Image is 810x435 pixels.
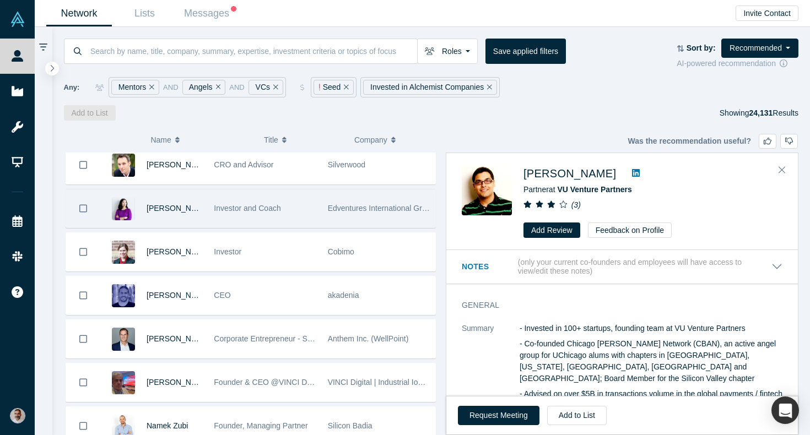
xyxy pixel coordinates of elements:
[520,388,782,423] p: - Advised on over $5B in transactions volume in the global payments / fintech space as an Investm...
[147,421,188,430] a: Namek Zubi
[328,247,354,256] span: Cobimo
[112,241,135,264] img: Rebecca Offensend's Profile Image
[177,1,243,26] a: Messages
[484,81,492,94] button: Remove Filter
[214,291,230,300] span: CEO
[270,81,278,94] button: Remove Filter
[518,258,771,276] p: (only your current co-founders and employees will have access to view/edit these notes)
[547,406,607,425] button: Add to List
[677,58,798,69] div: AI-powered recommendation
[214,204,280,213] span: Investor and Coach
[341,81,349,94] button: Remove Filter
[328,204,435,213] span: Edventures International Group
[214,160,273,169] span: CRO and Advisor
[328,421,372,430] span: Silicon Badia
[182,80,226,95] div: Angels
[10,408,25,423] img: Gotam Bhardwaj's Account
[264,128,278,151] span: Title
[64,82,80,93] span: Any:
[89,38,417,64] input: Search by name, title, company, summary, expertise, investment criteria or topics of focus
[557,185,631,194] a: VU Venture Partners
[462,300,767,311] h3: General
[328,334,409,343] span: Anthem Inc. (WellPoint)
[462,261,516,273] h3: Notes
[485,39,566,64] button: Save applied filters
[687,44,716,52] strong: Sort by:
[66,276,100,314] button: Bookmark
[229,82,244,93] span: and
[328,160,365,169] span: Silverwood
[146,81,154,94] button: Remove Filter
[111,80,159,95] div: Mentors
[354,128,433,151] button: Company
[112,284,135,307] img: Guy Shahine's Profile Image
[749,108,798,117] span: Results
[64,105,116,121] button: Add to List
[249,80,283,95] div: VCs
[720,105,798,121] div: Showing
[147,291,210,300] a: [PERSON_NAME]
[66,189,100,227] button: Bookmark
[147,334,210,343] a: [PERSON_NAME]
[112,197,135,220] img: Sarah K Lee's Profile Image
[520,338,782,384] p: - Co-founded Chicago [PERSON_NAME] Network (CBAN), an active angel group for UChicago alums with ...
[112,328,135,351] img: Christian Busch's Profile Image
[163,82,178,93] span: and
[147,160,210,169] a: [PERSON_NAME]
[417,39,478,64] button: Roles
[523,222,580,238] button: Add Review
[628,134,798,149] div: Was the recommendation useful?
[214,378,446,387] span: Founder & CEO @VINCI Digital | IIoT + AI/GenAI Strategic Advisory
[328,378,526,387] span: VINCI Digital | Industrial IoT + AI/GenAI Strategic Advisory
[112,371,135,394] img: Fabio Bottacci's Profile Image
[774,161,790,179] button: Close
[264,128,343,151] button: Title
[721,39,798,58] button: Recommended
[150,128,171,151] span: Name
[147,204,210,213] a: [PERSON_NAME]
[363,80,497,95] div: Invested in Alchemist Companies
[749,108,773,117] strong: 24,131
[66,233,100,271] button: Bookmark
[523,167,616,180] a: [PERSON_NAME]
[46,1,112,26] a: Network
[523,185,632,194] span: Partner at
[147,378,210,387] a: [PERSON_NAME]
[314,80,354,95] div: Seed
[462,258,782,276] button: Notes (only your current co-founders and employees will have access to view/edit these notes)
[328,291,359,300] span: akadenia
[588,222,672,238] button: Feedback on Profile
[147,247,210,256] a: [PERSON_NAME]
[150,128,252,151] button: Name
[214,421,307,430] span: Founder, Managing Partner
[458,406,539,425] button: Request Meeting
[214,334,372,343] span: Corporate Entrepreneur - Startup CEO Mentor
[354,128,387,151] span: Company
[66,146,100,184] button: Bookmark
[462,165,512,215] img: Aakash Jain's Profile Image
[213,81,221,94] button: Remove Filter
[66,320,100,358] button: Bookmark
[112,1,177,26] a: Lists
[736,6,798,21] button: Invite Contact
[571,200,581,209] i: ( 3 )
[214,247,241,256] span: Investor
[66,363,100,401] button: Bookmark
[10,12,25,27] img: Alchemist Vault Logo
[112,154,135,177] img: Alexander Shartsis's Profile Image
[520,323,782,334] p: - Invested in 100+ startups, founding team at VU Venture Partners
